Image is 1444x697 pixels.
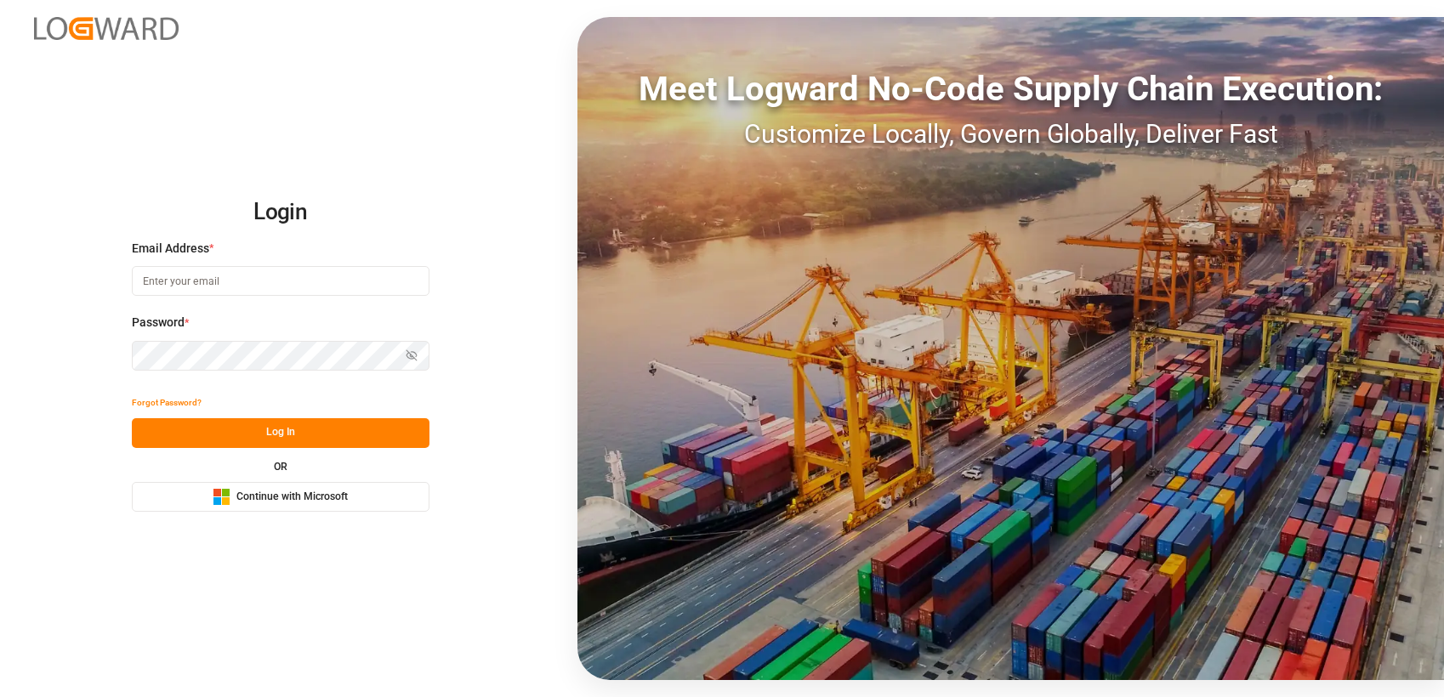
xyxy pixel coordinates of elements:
[132,185,429,240] h2: Login
[577,115,1444,153] div: Customize Locally, Govern Globally, Deliver Fast
[132,240,209,258] span: Email Address
[577,64,1444,115] div: Meet Logward No-Code Supply Chain Execution:
[132,388,202,418] button: Forgot Password?
[34,17,179,40] img: Logward_new_orange.png
[132,418,429,448] button: Log In
[132,482,429,512] button: Continue with Microsoft
[274,462,287,472] small: OR
[236,490,348,505] span: Continue with Microsoft
[132,266,429,296] input: Enter your email
[132,314,185,331] span: Password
